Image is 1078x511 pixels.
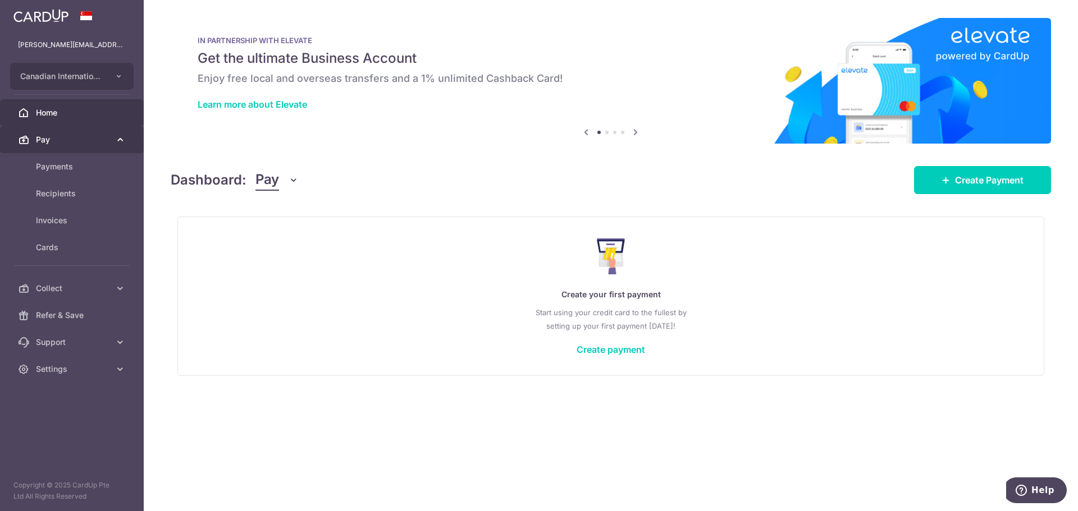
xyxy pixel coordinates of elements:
h4: Dashboard: [171,170,246,190]
img: Make Payment [597,238,625,274]
span: Cards [36,242,110,253]
span: Create Payment [955,173,1024,187]
span: Pay [255,169,279,191]
a: Create Payment [914,166,1051,194]
img: CardUp [13,9,68,22]
button: Canadian International School Pte Ltd [10,63,134,90]
span: Home [36,107,110,118]
span: Recipients [36,188,110,199]
span: Settings [36,363,110,375]
span: Support [36,337,110,348]
p: Create your first payment [200,288,1021,301]
span: Pay [36,134,110,145]
p: IN PARTNERSHIP WITH ELEVATE [198,36,1024,45]
p: [PERSON_NAME][EMAIL_ADDRESS][PERSON_NAME][DOMAIN_NAME] [18,39,126,50]
h6: Enjoy free local and overseas transfers and a 1% unlimited Cashback Card! [198,72,1024,85]
h5: Get the ultimate Business Account [198,49,1024,67]
a: Learn more about Elevate [198,99,307,110]
iframe: Opens a widget where you can find more information [1006,477,1067,505]
span: Collect [36,283,110,294]
span: Invoices [36,215,110,226]
span: Canadian International School Pte Ltd [20,71,103,82]
span: Payments [36,161,110,172]
p: Start using your credit card to the fullest by setting up your first payment [DATE]! [200,306,1021,333]
span: Refer & Save [36,310,110,321]
button: Pay [255,169,299,191]
img: Renovation banner [171,18,1051,144]
a: Create payment [577,344,645,355]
